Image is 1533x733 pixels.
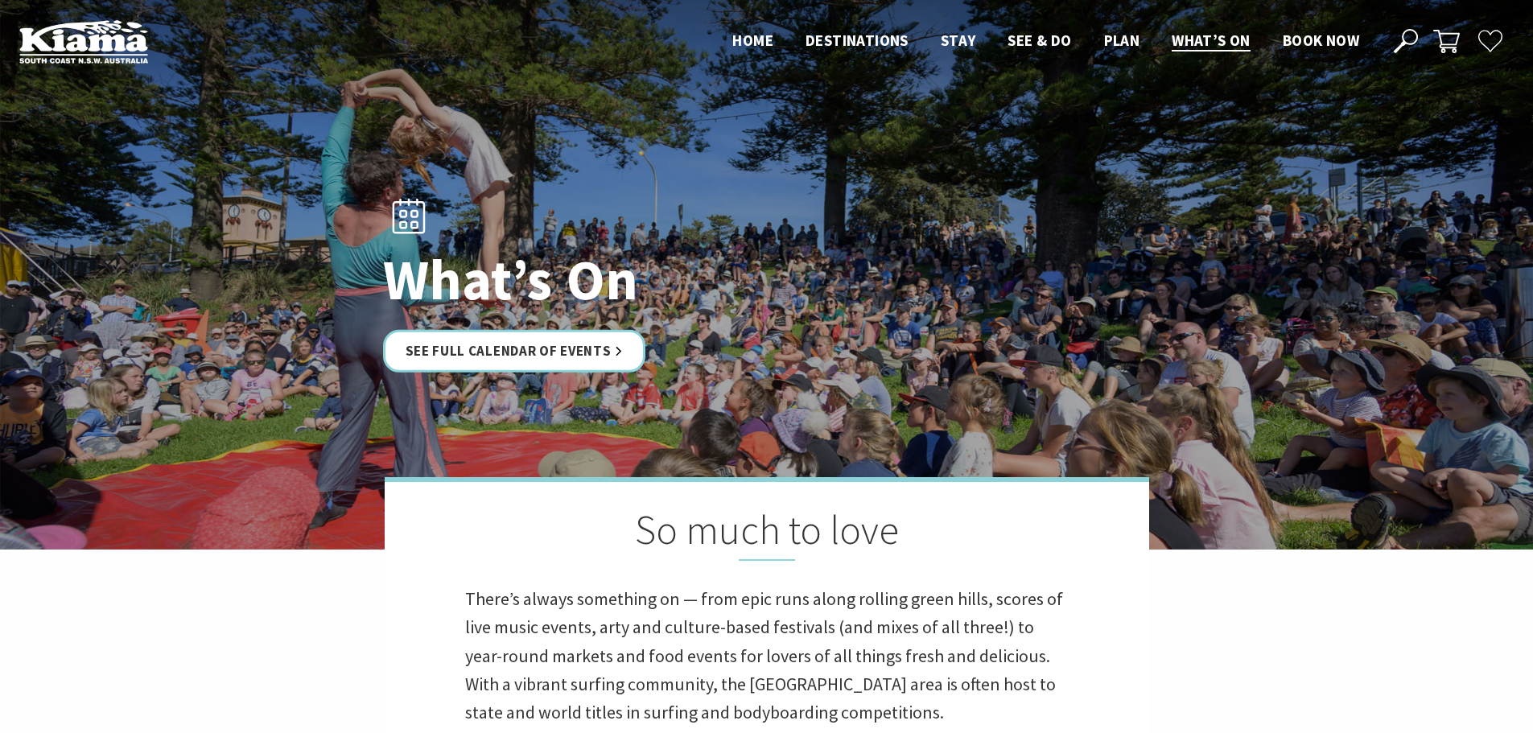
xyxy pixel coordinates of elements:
h1: What’s On [383,249,838,311]
img: Kiama Logo [19,19,148,64]
h2: So much to love [465,506,1069,561]
a: See Full Calendar of Events [383,330,646,373]
span: What’s On [1172,31,1251,50]
nav: Main Menu [716,28,1375,55]
span: Plan [1104,31,1140,50]
span: Home [732,31,773,50]
span: Book now [1283,31,1359,50]
p: There’s always something on — from epic runs along rolling green hills, scores of live music even... [465,585,1069,727]
span: Destinations [806,31,909,50]
span: Stay [941,31,976,50]
span: See & Do [1008,31,1071,50]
